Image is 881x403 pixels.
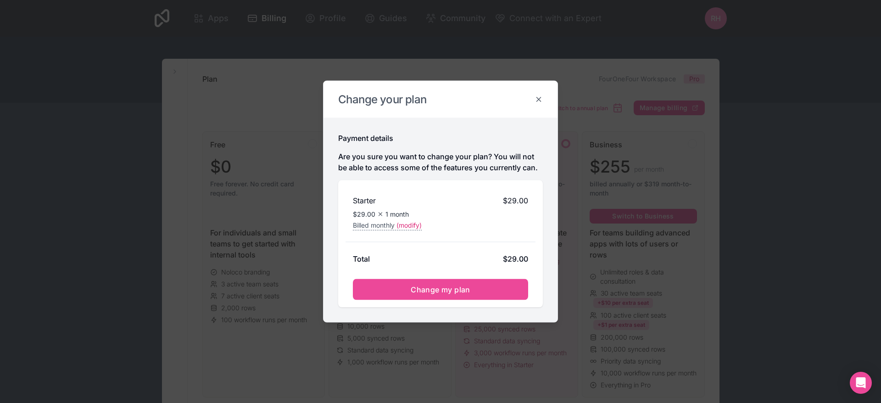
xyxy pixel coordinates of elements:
span: (modify) [396,221,422,230]
div: $29.00 [503,253,528,264]
span: $29.00 [503,195,528,206]
span: $29.00 [353,210,375,219]
span: Change my plan [411,285,470,294]
span: Billed monthly [353,221,395,230]
h2: Payment details [338,133,393,144]
button: Billed monthly(modify) [353,221,422,231]
button: Change my plan [353,279,528,300]
span: 1 month [385,210,409,219]
h2: Starter [353,195,376,206]
p: Are you sure you want to change your plan? You will not be able to access some of the features yo... [338,151,543,173]
h2: Change your plan [338,92,543,107]
h2: Total [353,253,370,264]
